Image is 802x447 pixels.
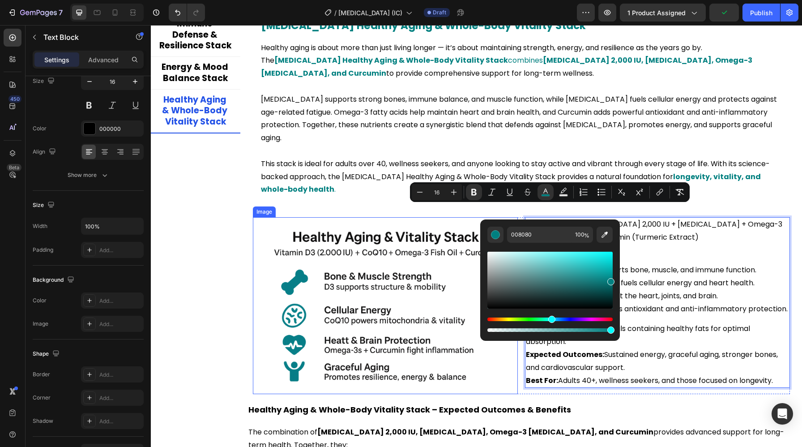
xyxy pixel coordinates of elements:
[99,417,141,426] div: Add...
[169,4,205,21] div: Undo/Redo
[393,252,638,265] li: fuels cellular energy and heart health.
[68,171,109,180] div: Show more
[59,7,63,18] p: 7
[375,298,404,309] strong: Timing:
[110,30,603,53] span: combines
[375,323,638,349] p: Sustained energy, graceful aging, stronger bones, and cardiovascular support.
[403,279,441,289] strong: Curcumin
[102,192,367,369] img: gempages_572827551018255512-68c2a056-09c2-4ef4-bb7f-ceced99626e0.png
[99,371,141,379] div: Add...
[403,253,470,263] strong: [MEDICAL_DATA]
[33,370,50,378] div: Border
[338,8,402,17] span: [MEDICAL_DATA] (IC)
[374,192,639,363] div: Rich Text Editor. Editing area: main
[33,320,48,328] div: Image
[99,297,141,305] div: Add...
[375,220,427,230] strong: Why It Works:
[33,246,53,254] div: Padding
[403,266,444,276] strong: Omega-3s
[99,125,141,133] div: 000000
[403,240,446,250] strong: Vitamin D3
[426,194,427,204] strong: :
[393,265,638,278] li: protect the heart, joints, and brain.
[487,318,613,321] div: Hue
[104,183,123,191] div: Image
[375,350,407,361] strong: Best For:
[110,133,631,171] p: This stack is ideal for adults over 40, wellness seekers, and anyone looking to stay active and v...
[742,4,780,21] button: Publish
[750,8,772,17] div: Publish
[33,146,58,158] div: Align
[393,239,638,252] li: supports bone, muscle, and immune function.
[99,394,141,402] div: Add...
[7,164,21,171] div: Beta
[33,274,76,286] div: Background
[375,194,426,204] strong: Supplements
[124,30,357,40] strong: [MEDICAL_DATA] Healthy Aging & Whole-Body Vitality Stack
[507,227,572,243] input: E.g FFFFFF
[99,246,141,254] div: Add...
[33,297,47,305] div: Color
[33,222,47,230] div: Width
[33,75,56,87] div: Size
[9,95,21,103] div: 450
[9,37,81,59] p: Energy & Mood Balance Stack
[620,4,706,21] button: 1 product assigned
[375,349,638,362] p: Adults 40+, wellness seekers, and those focused on longevity.
[110,68,631,120] p: [MEDICAL_DATA] supports strong bones, immune balance, and muscle function, while [MEDICAL_DATA] f...
[33,394,51,402] div: Corner
[772,403,793,425] div: Open Intercom Messenger
[33,125,47,133] div: Color
[110,17,631,55] p: Healthy aging is about more than just living longer — it’s about maintaining strength, energy, an...
[33,199,56,211] div: Size
[393,278,638,291] li: provides antioxidant and anti-inflammatory protection.
[109,16,632,185] div: Rich Text Editor. Editing area: main
[584,231,589,241] span: %
[43,32,119,43] p: Text Block
[166,402,503,412] strong: [MEDICAL_DATA] 2,000 IU, [MEDICAL_DATA], Omega-3 [MEDICAL_DATA], and Curcumin
[9,69,81,103] p: Healthy Aging & Whole-Body Vitality Stack
[97,378,644,391] h2: Healthy Aging & Whole-Body Vitality Stack – Expected Outcomes & Benefits
[44,55,69,64] p: Settings
[98,401,643,427] p: The combination of provides advanced support for long-term health. Together, they:
[627,8,686,17] span: 1 product assigned
[151,25,802,447] iframe: Design area
[33,417,53,425] div: Shadow
[433,9,446,17] span: Draft
[375,297,638,323] p: All taken with meals containing healthy fats for optimal absorption.
[375,324,453,335] strong: Expected Outcomes:
[88,55,119,64] p: Advanced
[33,167,144,183] button: Show more
[99,320,141,328] div: Add...
[81,218,143,234] input: Auto
[410,182,690,202] div: Editor contextual toolbar
[334,8,337,17] span: /
[33,348,61,360] div: Shape
[4,4,67,21] button: 7
[375,193,638,219] p: [MEDICAL_DATA] 2,000 IU + [MEDICAL_DATA] + Omega-3 [MEDICAL_DATA] + Curcumin (Turmeric Extract)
